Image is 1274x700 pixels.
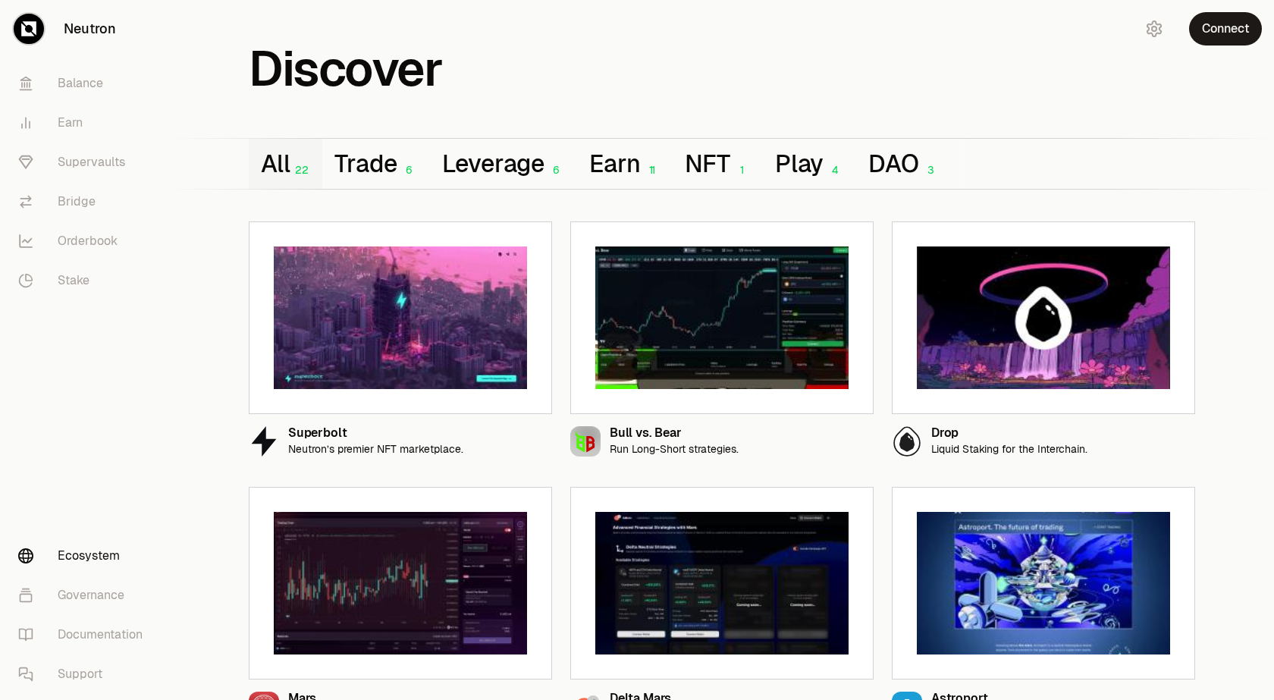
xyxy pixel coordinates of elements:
[919,164,940,177] div: 3
[430,139,578,189] button: Leverage
[856,139,951,189] button: DAO
[322,139,429,189] button: Trade
[763,139,856,189] button: Play
[6,615,164,654] a: Documentation
[640,164,661,177] div: 11
[610,443,739,456] p: Run Long-Short strategies.
[6,536,164,576] a: Ecosystem
[1189,12,1262,46] button: Connect
[544,164,565,177] div: 6
[249,139,322,189] button: All
[6,261,164,300] a: Stake
[249,49,442,89] h1: Discover
[6,221,164,261] a: Orderbook
[6,64,164,103] a: Balance
[288,427,463,440] div: Superbolt
[917,246,1170,389] img: Drop preview image
[6,103,164,143] a: Earn
[577,139,673,189] button: Earn
[6,182,164,221] a: Bridge
[917,512,1170,654] img: Astroport preview image
[931,443,1087,456] p: Liquid Staking for the Interchain.
[6,576,164,615] a: Governance
[595,246,849,389] img: Bull vs. Bear preview image
[931,427,1087,440] div: Drop
[730,164,751,177] div: 1
[673,139,762,189] button: NFT
[6,654,164,694] a: Support
[274,246,527,389] img: Superbolt preview image
[397,164,418,177] div: 6
[290,164,310,177] div: 22
[610,427,739,440] div: Bull vs. Bear
[6,143,164,182] a: Supervaults
[824,164,844,177] div: 4
[274,512,527,654] img: Mars preview image
[288,443,463,456] p: Neutron’s premier NFT marketplace.
[595,512,849,654] img: Delta Mars preview image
